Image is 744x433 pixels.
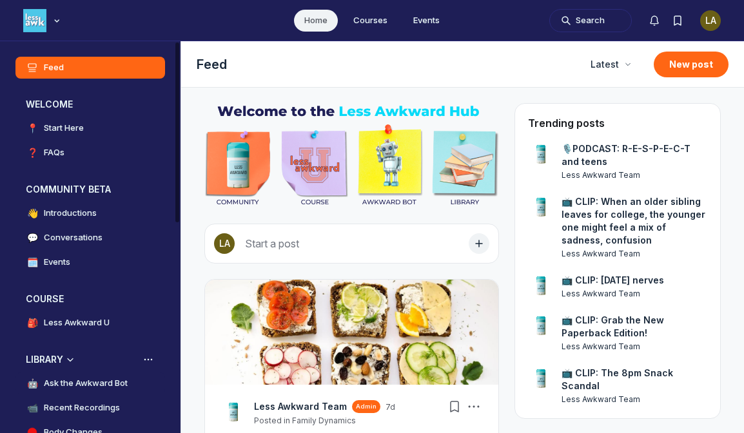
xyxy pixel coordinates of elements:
button: Latest [583,53,638,76]
a: Courses [343,10,398,32]
h4: Less Awkward U [44,316,110,329]
a: Feed [15,57,165,79]
a: 📍Start Here [15,117,165,139]
div: Collapse space [64,353,77,366]
a: 📹Recent Recordings [15,397,165,419]
span: 👋 [26,207,39,220]
a: View user profile [528,142,554,168]
a: 🗓️Events [15,251,165,273]
h1: Feed [197,55,573,73]
a: ❓FAQs [15,142,165,164]
header: Page Header [181,41,744,88]
button: New post [654,52,729,77]
a: View user profile [528,367,554,392]
button: Notifications [643,9,666,32]
span: 🎒 [26,316,39,329]
h3: COURSE [26,293,64,305]
button: Search [549,9,632,32]
button: Less Awkward Hub logo [23,8,63,34]
button: LIBRARYCollapse space [15,349,165,370]
h4: Ask the Awkward Bot [44,377,128,390]
h4: Conversations [44,231,103,244]
a: View user profile [562,394,707,405]
a: 🤖Ask the Awkward Bot [15,372,165,394]
button: User menu options [700,10,721,31]
a: 📺 CLIP: Grab the New Paperback Edition! [562,314,707,340]
a: View user profile [562,248,707,260]
a: 📺 CLIP: The 8pm Snack Scandal [562,367,707,392]
a: View Less Awkward Team profile [220,400,246,426]
span: Start a post [245,237,299,250]
button: Bookmarks [666,9,689,32]
a: View Less Awkward Team profile [254,400,347,413]
h4: Trending posts [528,117,605,130]
a: View user profile [562,341,707,352]
img: Less Awkward Hub logo [23,9,46,32]
a: 👋Introductions [15,202,165,224]
h4: Introductions [44,207,97,220]
a: View user profile [562,169,707,181]
a: 📺 CLIP: When an older sibling leaves for college, the younger one might feel a mix of sadness, co... [562,195,707,247]
a: 🎒Less Awkward U [15,312,165,334]
button: Start a post [204,224,499,264]
h3: LIBRARY [26,353,63,366]
button: Bookmarks [445,398,464,416]
h3: COMMUNITY BETA [26,183,111,196]
a: View user profile [528,314,554,340]
div: LA [214,233,235,254]
h4: Recent Recordings [44,401,120,414]
span: 📹 [26,401,39,414]
h3: WELCOME [26,98,73,111]
button: COURSECollapse space [15,289,165,309]
button: View space group options [142,353,155,366]
a: 💬Conversations [15,227,165,249]
div: LA [700,10,721,31]
h4: Start Here [44,122,84,135]
a: 🎙️PODCAST: R-E-S-P-E-C-T and teens [562,142,707,168]
a: 7d [386,402,395,412]
span: ❓ [26,146,39,159]
button: View Less Awkward Team profileAdmin7dPosted in Family Dynamics [254,400,395,426]
button: COMMUNITY BETACollapse space [15,179,165,200]
button: WELCOMECollapse space [15,94,165,115]
h4: FAQs [44,146,64,159]
a: View user profile [562,288,664,300]
button: Posted in Family Dynamics [254,416,356,426]
a: View user profile [528,195,554,221]
a: Home [294,10,338,32]
h4: Feed [44,61,64,74]
a: 📺 CLIP: [DATE] nerves [562,274,664,287]
span: 🤖 [26,377,39,390]
span: 🗓️ [26,256,39,269]
h4: Events [44,256,70,269]
a: Events [403,10,450,32]
a: View user profile [528,274,554,300]
span: Latest [591,58,619,71]
span: 💬 [26,231,39,244]
span: 📍 [26,122,39,135]
img: post cover image [205,280,498,385]
button: Post actions [465,398,483,416]
span: Admin [356,402,377,411]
